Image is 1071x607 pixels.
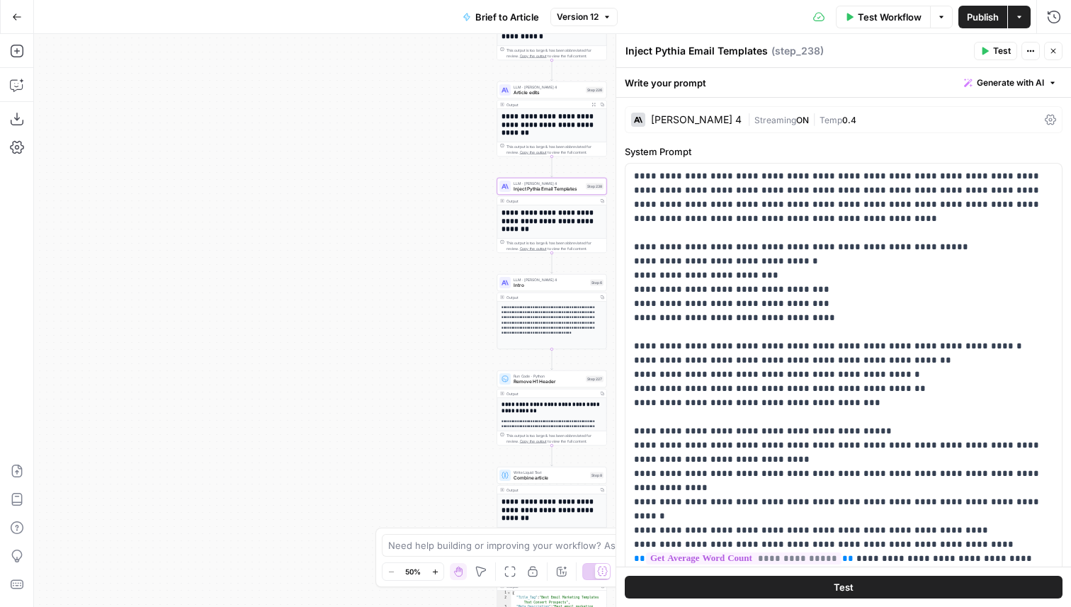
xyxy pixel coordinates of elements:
[506,391,596,397] div: Output
[836,6,930,28] button: Test Workflow
[514,186,583,193] span: Inject Pythia Email Templates
[616,68,1071,97] div: Write your prompt
[506,240,603,251] div: This output is too large & has been abbreviated for review. to view the full content.
[514,373,583,379] span: Run Code · Python
[514,277,587,283] span: LLM · [PERSON_NAME] 4
[506,144,603,155] div: This output is too large & has been abbreviated for review. to view the full content.
[520,54,547,58] span: Copy the output
[551,446,553,466] g: Edge from step_227 to step_8
[586,183,603,190] div: Step 238
[842,115,856,125] span: 0.4
[651,115,742,125] div: [PERSON_NAME] 4
[557,11,599,23] span: Version 12
[506,198,596,204] div: Output
[754,115,796,125] span: Streaming
[747,112,754,126] span: |
[977,76,1044,89] span: Generate with AI
[586,87,603,93] div: Step 226
[551,157,553,177] g: Edge from step_226 to step_238
[497,591,511,596] div: 1
[586,376,603,382] div: Step 227
[475,10,539,24] span: Brief to Article
[514,89,583,96] span: Article edits
[625,144,1062,159] label: System Prompt
[993,45,1011,57] span: Test
[958,74,1062,92] button: Generate with AI
[405,566,421,577] span: 50%
[454,6,548,28] button: Brief to Article
[520,439,547,443] span: Copy the output
[514,378,583,385] span: Remove H1 Header
[514,282,587,289] span: Intro
[551,60,553,81] g: Edge from step_225 to step_226
[507,591,511,596] span: Toggle code folding, rows 1 through 4
[809,112,820,126] span: |
[551,253,553,273] g: Edge from step_238 to step_6
[506,487,596,493] div: Output
[497,596,511,605] div: 2
[506,295,596,300] div: Output
[551,349,553,370] g: Edge from step_6 to step_227
[858,10,922,24] span: Test Workflow
[520,150,547,154] span: Copy the output
[514,181,583,186] span: LLM · [PERSON_NAME] 4
[958,6,1007,28] button: Publish
[967,10,999,24] span: Publish
[834,580,854,594] span: Test
[625,576,1062,599] button: Test
[550,8,618,26] button: Version 12
[514,475,587,482] span: Combine article
[974,42,1017,60] button: Test
[506,47,603,59] div: This output is too large & has been abbreviated for review. to view the full content.
[590,280,603,286] div: Step 6
[506,433,603,444] div: This output is too large & has been abbreviated for review. to view the full content.
[506,102,587,108] div: Output
[820,115,842,125] span: Temp
[514,470,587,475] span: Write Liquid Text
[796,115,809,125] span: ON
[590,472,603,479] div: Step 8
[771,44,824,58] span: ( step_238 )
[625,44,768,58] textarea: Inject Pythia Email Templates
[520,246,547,251] span: Copy the output
[514,84,583,90] span: LLM · [PERSON_NAME] 4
